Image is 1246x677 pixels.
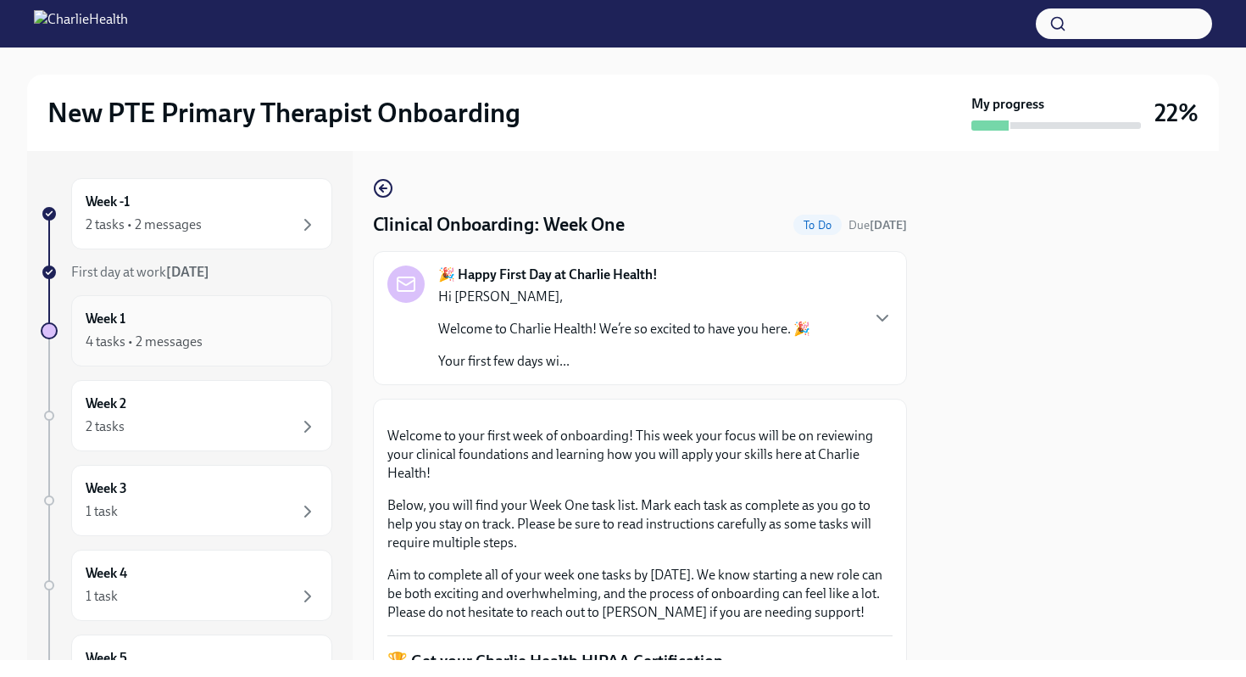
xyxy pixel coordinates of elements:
[34,10,128,37] img: CharlieHealth
[41,295,332,366] a: Week 14 tasks • 2 messages
[438,352,810,371] p: Your first few days wi...
[971,95,1044,114] strong: My progress
[438,266,658,284] strong: 🎉 Happy First Day at Charlie Health!
[373,212,625,238] h4: Clinical Onboarding: Week One
[41,380,332,451] a: Week 22 tasks
[41,465,332,536] a: Week 31 task
[47,96,520,130] h2: New PTE Primary Therapist Onboarding
[71,264,209,280] span: First day at work
[1154,98,1199,128] h3: 22%
[41,263,332,282] a: First day at work[DATE]
[41,550,332,621] a: Week 41 task
[86,649,127,668] h6: Week 5
[86,479,127,498] h6: Week 3
[387,566,893,622] p: Aim to complete all of your week one tasks by [DATE]. We know starting a new role can be both exc...
[387,496,893,552] p: Below, you will find your Week One task list. Mark each task as complete as you go to help you st...
[870,218,907,232] strong: [DATE]
[41,178,332,249] a: Week -12 tasks • 2 messages
[86,564,127,583] h6: Week 4
[438,288,810,306] p: Hi [PERSON_NAME],
[438,320,810,338] p: Welcome to Charlie Health! We’re so excited to have you here. 🎉
[86,417,125,436] div: 2 tasks
[86,215,202,234] div: 2 tasks • 2 messages
[86,394,126,413] h6: Week 2
[387,427,893,483] p: Welcome to your first week of onboarding! This week your focus will be on reviewing your clinical...
[166,264,209,280] strong: [DATE]
[848,218,907,232] span: Due
[86,502,118,521] div: 1 task
[86,193,130,211] h6: Week -1
[848,217,907,233] span: September 20th, 2025 10:00
[86,333,203,351] div: 4 tasks • 2 messages
[387,650,893,672] p: 🏆 Get your Charlie Health HIPAA Certification
[793,219,842,232] span: To Do
[86,310,125,328] h6: Week 1
[86,587,118,606] div: 1 task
